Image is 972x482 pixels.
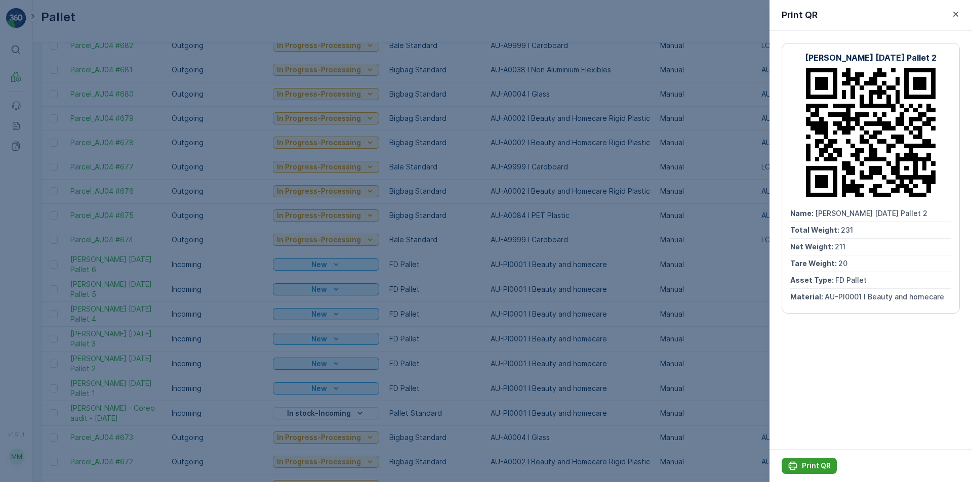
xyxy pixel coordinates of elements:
[841,226,853,234] span: 231
[790,292,825,301] span: Material :
[805,52,937,64] p: [PERSON_NAME] [DATE] Pallet 2
[782,8,818,22] p: Print QR
[802,461,831,471] p: Print QR
[838,259,847,268] span: 20
[790,242,835,251] span: Net Weight :
[790,276,835,284] span: Asset Type :
[825,292,944,301] span: AU-PI0001 I Beauty and homecare
[835,242,845,251] span: 211
[782,458,837,474] button: Print QR
[790,259,838,268] span: Tare Weight :
[790,226,841,234] span: Total Weight :
[790,209,815,217] span: Name :
[835,276,867,284] span: FD Pallet
[815,209,927,217] span: [PERSON_NAME] [DATE] Pallet 2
